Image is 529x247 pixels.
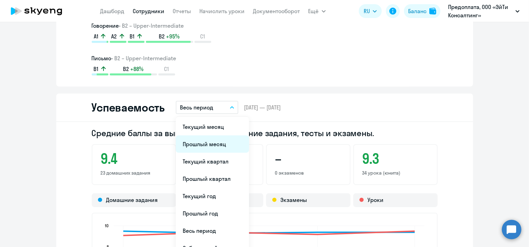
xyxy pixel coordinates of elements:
[429,8,436,15] img: balance
[101,150,167,167] h3: 9.4
[308,7,319,15] span: Ещё
[105,223,109,228] text: 10
[94,65,99,73] span: B1
[92,100,165,114] h2: Успеваемость
[445,3,523,19] button: Предоплата, ООО «ЭйТи Консалтинг»
[92,54,438,62] h3: Письмо
[180,103,213,112] p: Весь период
[133,8,165,15] a: Сотрудники
[275,150,341,167] h3: –
[94,33,98,40] span: A1
[130,65,143,73] span: +88%
[119,22,184,29] span: • B2 – Upper-Intermediate
[408,7,427,15] div: Баланс
[308,4,326,18] button: Ещё
[353,193,438,207] div: Уроки
[244,104,281,111] span: [DATE] — [DATE]
[111,55,176,62] span: • B2 – Upper-Intermediate
[101,170,167,176] p: 23 домашних задания
[359,4,382,18] button: RU
[448,3,513,19] p: Предоплата, ООО «ЭйТи Консалтинг»
[92,21,438,30] h3: Говорение
[166,33,180,40] span: +95%
[364,7,370,15] span: RU
[123,65,129,73] span: B2
[275,170,341,176] p: 0 экзаменов
[92,193,176,207] div: Домашние задания
[130,33,135,40] span: B1
[176,101,238,114] button: Весь период
[100,8,125,15] a: Дашборд
[362,150,429,167] h3: 9.3
[253,8,300,15] a: Документооборот
[159,33,165,40] span: B2
[200,8,245,15] a: Начислить уроки
[111,33,117,40] span: A2
[173,8,191,15] a: Отчеты
[266,193,350,207] div: Экзамены
[200,33,205,40] span: C1
[164,65,169,73] span: C1
[404,4,440,18] button: Балансbalance
[362,170,429,176] p: 34 урока (юнита)
[92,127,438,139] h2: Средние баллы за выполненные домашние задания, тесты и экзамены.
